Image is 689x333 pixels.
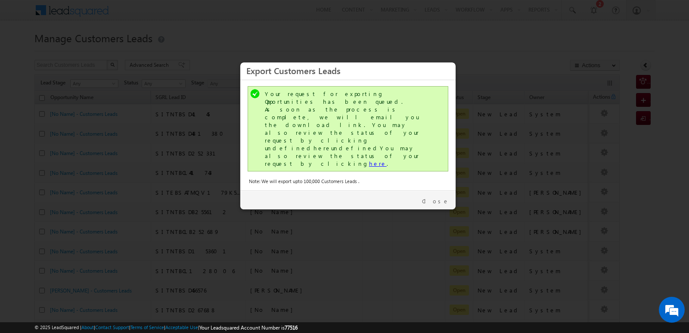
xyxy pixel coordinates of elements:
[199,324,298,331] span: Your Leadsquared Account Number is
[141,4,162,25] div: Minimize live chat window
[369,160,387,167] a: here
[422,197,449,205] a: Close
[246,63,450,78] h3: Export Customers Leads
[45,45,145,56] div: Chat with us now
[165,324,198,330] a: Acceptable Use
[34,324,298,332] span: © 2025 LeadSquared | | | | |
[265,90,433,168] div: Your request for exporting Opportunities has been queued. As soon as the process is complete, we ...
[117,265,156,277] em: Start Chat
[130,324,164,330] a: Terms of Service
[249,177,447,185] div: Note: We will export upto 100,000 Customers Leads .
[285,324,298,331] span: 77516
[11,80,157,258] textarea: Type your message and hit 'Enter'
[95,324,129,330] a: Contact Support
[81,324,94,330] a: About
[15,45,36,56] img: d_60004797649_company_0_60004797649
